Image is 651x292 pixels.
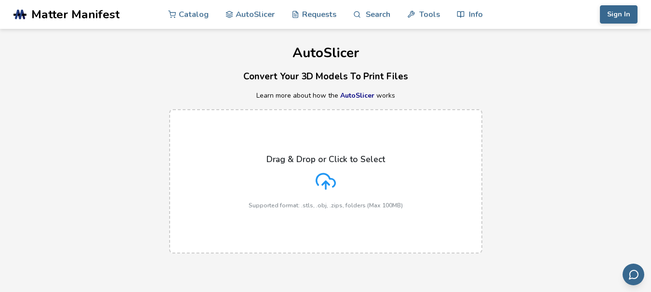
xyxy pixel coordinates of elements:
[31,8,120,21] span: Matter Manifest
[266,154,385,164] p: Drag & Drop or Click to Select
[340,91,374,100] a: AutoSlicer
[623,264,644,285] button: Send feedback via email
[249,202,403,209] p: Supported format: .stls, .obj, .zips, folders (Max 100MB)
[600,5,638,24] button: Sign In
